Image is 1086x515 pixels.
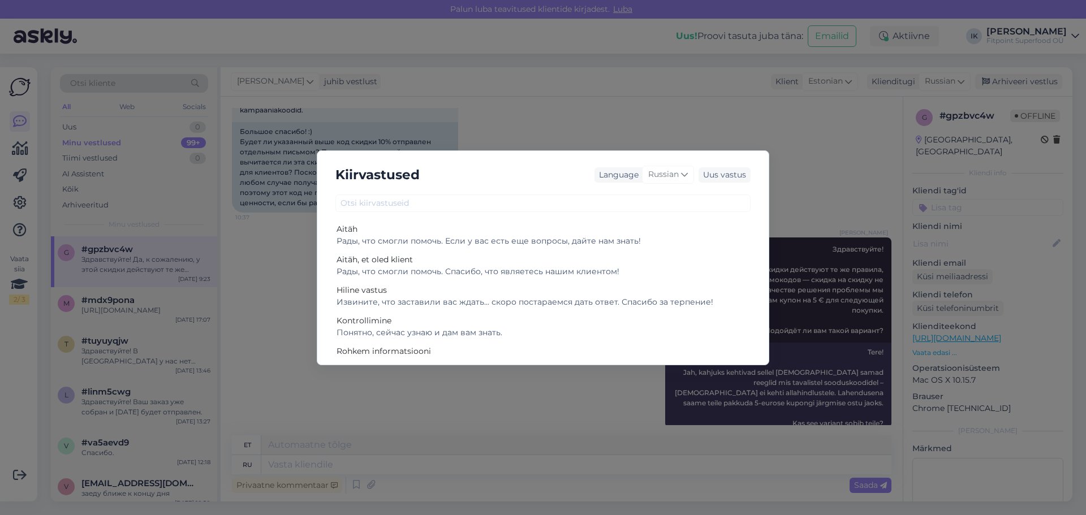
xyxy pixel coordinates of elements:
div: Aitäh, et oled klient [337,254,749,266]
div: Рады, что смогли помочь. Если у вас есть еще вопросы, дайте нам знать! [337,235,749,247]
div: Aitäh [337,223,749,235]
input: Otsi kiirvastuseid [335,194,751,212]
div: Uus vastus [699,167,751,183]
div: Kontrollimine [337,315,749,327]
h5: Kiirvastused [335,165,420,185]
div: Language [594,169,639,181]
div: Рады, что смогли помочь. Спасибо, что являетесь нашим клиентом! [337,266,749,278]
div: Hiline vastus [337,284,749,296]
span: Russian [648,168,679,181]
div: Извините, что заставили вас ждать... скоро постараемся дать ответ. Спасибо за терпение! [337,296,749,308]
div: Понятно, сейчас узнаю и дам вам знать. [337,327,749,339]
div: Rohkem informatsiooni [337,345,749,357]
